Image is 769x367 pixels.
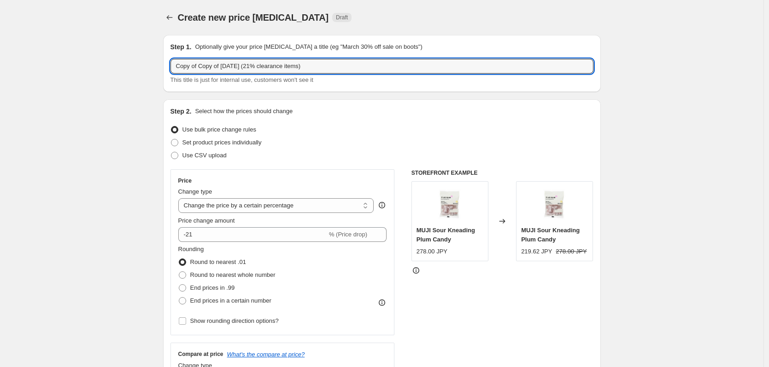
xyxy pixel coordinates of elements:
span: Change type [178,188,212,195]
span: MUJI Sour Kneading Plum Candy [521,227,580,243]
img: 2025-07-29_115150_80x.png [431,186,468,223]
h6: STOREFRONT EXAMPLE [411,169,593,177]
strike: 278.00 JPY [556,247,587,256]
div: help [377,201,387,210]
span: End prices in .99 [190,284,235,291]
span: Round to nearest .01 [190,258,246,265]
span: Use bulk price change rules [182,126,256,133]
h3: Compare at price [178,350,223,358]
span: Draft [336,14,348,21]
div: 278.00 JPY [417,247,447,256]
span: Use CSV upload [182,152,227,159]
input: 30% off holiday sale [170,59,593,74]
input: -15 [178,227,327,242]
span: Rounding [178,246,204,252]
p: Optionally give your price [MEDICAL_DATA] a title (eg "March 30% off sale on boots") [195,42,422,52]
span: Show rounding direction options? [190,317,279,324]
span: MUJI Sour Kneading Plum Candy [417,227,475,243]
span: Create new price [MEDICAL_DATA] [178,12,329,23]
span: This title is just for internal use, customers won't see it [170,76,313,83]
div: 219.62 JPY [521,247,552,256]
span: Round to nearest whole number [190,271,276,278]
button: Price change jobs [163,11,176,24]
h2: Step 2. [170,107,192,116]
span: Set product prices individually [182,139,262,146]
h3: Price [178,177,192,184]
p: Select how the prices should change [195,107,293,116]
span: Price change amount [178,217,235,224]
span: End prices in a certain number [190,297,271,304]
button: What's the compare at price? [227,351,305,358]
img: 2025-07-29_115150_80x.png [536,186,573,223]
h2: Step 1. [170,42,192,52]
span: % (Price drop) [329,231,367,238]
